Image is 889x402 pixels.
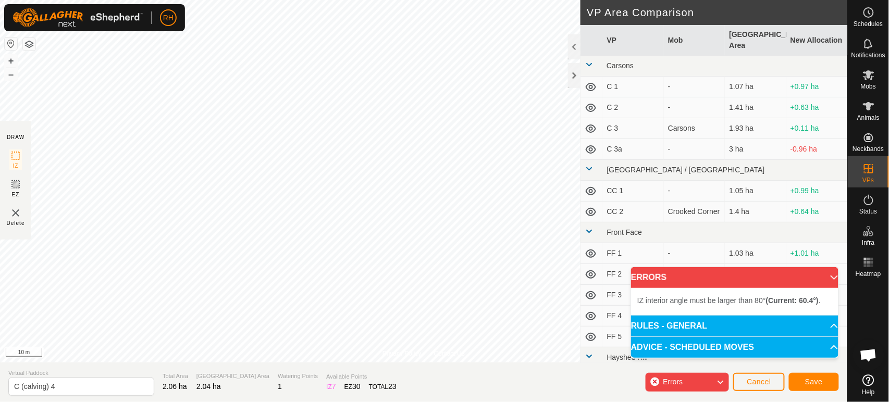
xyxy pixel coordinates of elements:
td: 1.03 ha [725,243,786,264]
span: 7 [332,382,336,391]
button: Save [789,373,839,391]
td: 3 ha [725,139,786,160]
h2: VP Area Comparison [587,6,847,19]
span: RULES - GENERAL [631,322,708,330]
span: Total Area [163,372,188,381]
td: C 2 [602,97,663,118]
span: Cancel [747,378,771,386]
td: 1.41 ha [725,97,786,118]
div: - [668,81,721,92]
span: Neckbands [853,146,884,152]
td: C 3 [602,118,663,139]
div: Crooked Corner [668,206,721,217]
div: DRAW [7,133,24,141]
span: Status [859,208,877,215]
td: +0.11 ha [786,118,847,139]
span: EZ [12,191,20,198]
td: 1.05 ha [725,181,786,202]
span: RH [163,12,174,23]
button: Cancel [733,373,785,391]
td: 1.4 ha [725,202,786,222]
span: Save [805,378,823,386]
span: Hayshed Hill [607,353,648,361]
span: [GEOGRAPHIC_DATA] / [GEOGRAPHIC_DATA] [607,166,764,174]
img: Gallagher Logo [13,8,143,27]
td: +0.07 ha [786,264,847,285]
th: [GEOGRAPHIC_DATA] Area [725,25,786,56]
button: + [5,55,17,67]
img: VP [9,207,22,219]
div: EZ [344,381,361,392]
a: Help [848,370,889,399]
p-accordion-content: ERRORS [631,288,838,315]
span: 2.06 ha [163,382,187,391]
button: – [5,68,17,81]
button: Reset Map [5,37,17,50]
span: Help [862,389,875,395]
span: 30 [352,382,361,391]
td: FF 5 [602,326,663,347]
td: +0.99 ha [786,181,847,202]
td: FF 1 [602,243,663,264]
p-accordion-header: RULES - GENERAL [631,316,838,336]
a: Privacy Policy [382,349,422,358]
span: VPs [862,177,874,183]
button: Map Layers [23,38,35,51]
p-accordion-header: ADVICE - SCHEDULED MOVES [631,337,838,358]
span: [GEOGRAPHIC_DATA] Area [196,372,269,381]
td: C 3a [602,139,663,160]
td: C 1 [602,77,663,97]
span: Mobs [861,83,876,90]
td: CC 1 [602,181,663,202]
td: +0.97 ha [786,77,847,97]
div: - [668,248,721,259]
td: 1.97 ha [725,264,786,285]
td: +0.64 ha [786,202,847,222]
div: Open chat [853,340,884,371]
span: Heatmap [856,271,881,277]
td: FF 2 [602,264,663,285]
td: FF 4 [602,306,663,326]
span: Available Points [326,372,397,381]
th: Mob [664,25,725,56]
div: - [668,102,721,113]
span: IZ interior angle must be larger than 80° . [637,296,821,305]
span: Delete [7,219,25,227]
span: Carsons [607,61,634,70]
span: Infra [862,240,874,246]
td: -0.96 ha [786,139,847,160]
th: VP [602,25,663,56]
th: New Allocation [786,25,847,56]
a: Contact Us [434,349,465,358]
span: Notifications [851,52,885,58]
div: Carsons [668,123,721,134]
td: 1.93 ha [725,118,786,139]
td: +1.01 ha [786,243,847,264]
span: ADVICE - SCHEDULED MOVES [631,343,754,351]
span: 23 [388,382,397,391]
span: ERRORS [631,273,666,282]
div: - [668,144,721,155]
span: Errors [663,378,683,386]
span: 2.04 ha [196,382,221,391]
span: Virtual Paddock [8,369,154,378]
div: IZ [326,381,336,392]
span: Watering Points [278,372,318,381]
td: FF 3 [602,285,663,306]
b: (Current: 60.4°) [766,296,819,305]
span: IZ [13,162,19,170]
div: TOTAL [369,381,397,392]
span: Schedules [854,21,883,27]
td: +0.63 ha [786,97,847,118]
span: Animals [857,115,880,121]
p-accordion-header: ERRORS [631,267,838,288]
div: - [668,185,721,196]
td: CC 2 [602,202,663,222]
td: 1.07 ha [725,77,786,97]
span: 1 [278,382,282,391]
span: Front Face [607,228,642,236]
